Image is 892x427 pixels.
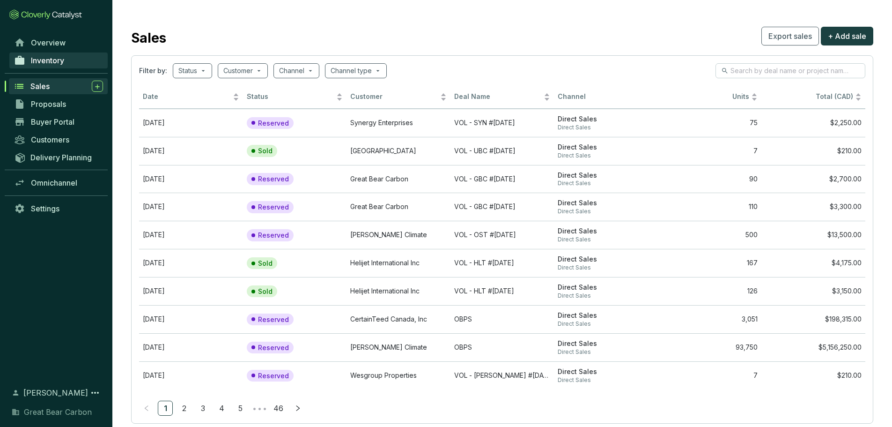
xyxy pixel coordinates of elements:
[450,165,554,193] td: VOL - GBC #2025-09-16
[295,405,301,412] span: right
[558,115,654,124] span: Direct Sales
[9,150,108,165] a: Delivery Planning
[196,401,210,415] a: 3
[346,361,450,390] td: Wesgroup Properties
[31,135,69,144] span: Customers
[346,86,450,109] th: Customer
[346,305,450,333] td: CertainTeed Canada, Inc
[271,401,286,415] a: 46
[346,249,450,277] td: Helijet International Inc
[558,311,654,320] span: Direct Sales
[9,201,108,217] a: Settings
[139,193,243,221] td: Sep 30 2025
[768,30,812,42] span: Export sales
[450,137,554,165] td: VOL - UBC #2025-07-29
[139,249,243,277] td: Sep 16 2025
[158,401,172,415] a: 1
[761,137,865,165] td: $210.00
[658,193,762,221] td: 110
[139,66,167,75] span: Filter by:
[31,56,64,65] span: Inventory
[554,86,658,109] th: Channel
[214,401,229,416] li: 4
[270,401,287,416] li: 46
[214,401,229,415] a: 4
[139,221,243,249] td: Oct 21 2025
[558,255,654,264] span: Direct Sales
[658,109,762,137] td: 75
[9,52,108,68] a: Inventory
[658,277,762,305] td: 126
[158,401,173,416] li: 1
[658,249,762,277] td: 167
[258,119,289,127] p: Reserved
[658,86,762,109] th: Units
[139,401,154,416] button: left
[658,165,762,193] td: 90
[251,401,266,416] li: Next 5 Pages
[761,333,865,361] td: $5,156,250.00
[290,401,305,416] li: Next Page
[558,171,654,180] span: Direct Sales
[139,109,243,137] td: Oct 23 2025
[761,305,865,333] td: $198,315.00
[454,92,542,101] span: Deal Name
[761,221,865,249] td: $13,500.00
[139,277,243,305] td: Sep 16 2025
[139,86,243,109] th: Date
[31,178,77,187] span: Omnichannel
[558,236,654,243] span: Direct Sales
[662,92,750,101] span: Units
[9,78,108,94] a: Sales
[258,259,273,268] p: Sold
[558,320,654,328] span: Direct Sales
[177,401,191,415] a: 2
[558,199,654,208] span: Direct Sales
[346,137,450,165] td: University Of British Columbia
[258,344,289,352] p: Reserved
[450,86,554,109] th: Deal Name
[658,361,762,390] td: 7
[258,147,273,155] p: Sold
[258,203,289,211] p: Reserved
[761,193,865,221] td: $3,300.00
[143,405,150,412] span: left
[558,264,654,271] span: Direct Sales
[816,92,853,100] span: Total (CAD)
[828,30,866,42] span: + Add sale
[131,28,166,48] h2: Sales
[350,92,438,101] span: Customer
[258,175,289,183] p: Reserved
[30,82,50,91] span: Sales
[243,86,347,109] th: Status
[139,305,243,333] td: Oct 30 2025
[258,287,273,296] p: Sold
[558,180,654,187] span: Direct Sales
[31,204,59,213] span: Settings
[450,361,554,390] td: VOL - WES #2025-09-08
[761,249,865,277] td: $4,175.00
[258,372,289,380] p: Reserved
[658,221,762,249] td: 500
[31,38,66,47] span: Overview
[139,137,243,165] td: Sep 16 2025
[31,117,74,127] span: Buyer Portal
[558,143,654,152] span: Direct Sales
[450,249,554,277] td: VOL - HLT #2025-08-06
[233,401,247,415] a: 5
[658,333,762,361] td: 93,750
[290,401,305,416] button: right
[177,401,192,416] li: 2
[761,165,865,193] td: $2,700.00
[195,401,210,416] li: 3
[558,124,654,131] span: Direct Sales
[450,221,554,249] td: VOL - OST #2025-09-22
[30,153,92,162] span: Delivery Planning
[761,27,819,45] button: Export sales
[24,406,92,418] span: Great Bear Carbon
[558,208,654,215] span: Direct Sales
[9,175,108,191] a: Omnichannel
[761,109,865,137] td: $2,250.00
[761,277,865,305] td: $3,150.00
[9,114,108,130] a: Buyer Portal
